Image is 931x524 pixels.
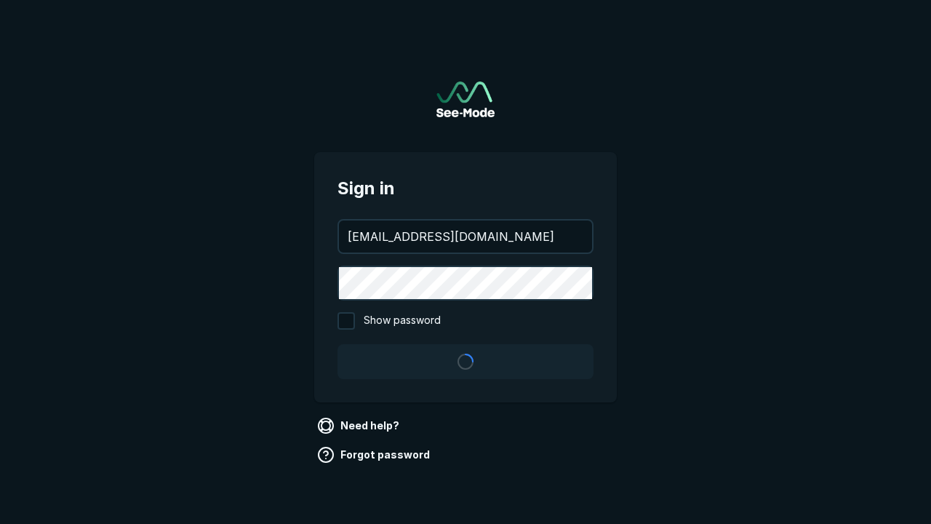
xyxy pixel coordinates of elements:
span: Sign in [337,175,594,202]
a: Need help? [314,414,405,437]
img: See-Mode Logo [436,82,495,117]
span: Show password [364,312,441,330]
a: Forgot password [314,443,436,467]
input: your@email.com [339,221,592,253]
a: Go to sign in [436,82,495,117]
